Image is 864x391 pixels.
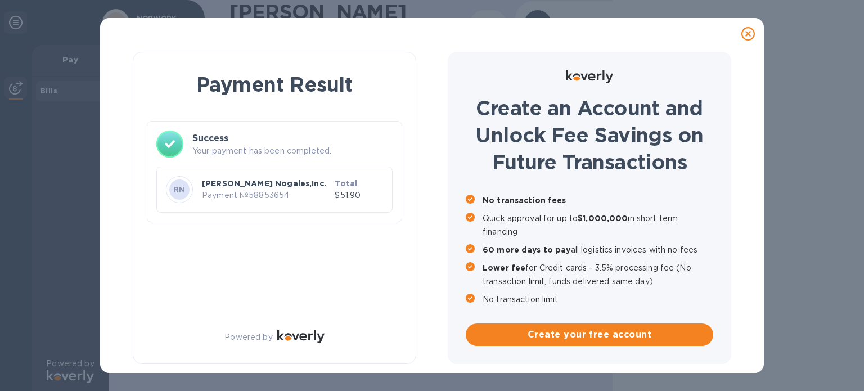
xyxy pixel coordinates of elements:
[483,196,566,205] b: No transaction fees
[192,145,393,157] p: Your payment has been completed.
[466,95,713,176] h1: Create an Account and Unlock Fee Savings on Future Transactions
[483,263,525,272] b: Lower fee
[202,190,330,201] p: Payment № 58853654
[466,323,713,346] button: Create your free account
[578,214,628,223] b: $1,000,000
[483,293,713,306] p: No transaction limit
[202,178,330,189] p: [PERSON_NAME] Nogales,Inc.
[566,70,613,83] img: Logo
[483,261,713,288] p: for Credit cards - 3.5% processing fee (No transaction limit, funds delivered same day)
[277,330,325,343] img: Logo
[475,328,704,341] span: Create your free account
[174,185,185,194] b: RN
[151,70,398,98] h1: Payment Result
[483,245,571,254] b: 60 more days to pay
[335,179,357,188] b: Total
[483,243,713,257] p: all logistics invoices with no fees
[483,212,713,239] p: Quick approval for up to in short term financing
[335,190,383,201] p: $51.90
[224,331,272,343] p: Powered by
[192,132,393,145] h3: Success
